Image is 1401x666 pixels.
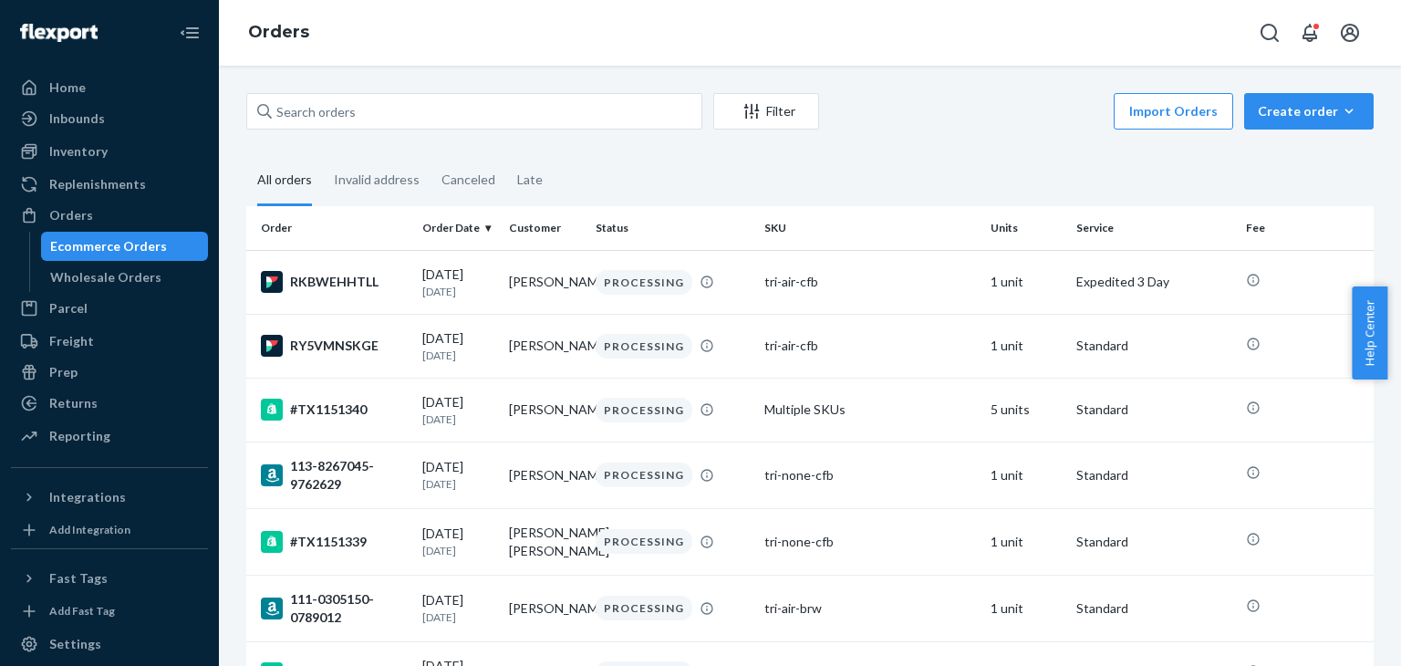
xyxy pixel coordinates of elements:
[764,337,975,355] div: tri-air-cfb
[49,635,101,653] div: Settings
[764,533,975,551] div: tri-none-cfb
[983,378,1070,442] td: 5 units
[11,104,208,133] a: Inbounds
[20,24,98,42] img: Flexport logo
[49,109,105,128] div: Inbounds
[596,463,692,487] div: PROCESSING
[246,206,415,250] th: Order
[49,394,98,412] div: Returns
[49,78,86,97] div: Home
[502,508,588,575] td: [PERSON_NAME] [PERSON_NAME]
[422,543,494,558] p: [DATE]
[11,483,208,512] button: Integrations
[49,175,146,193] div: Replenishments
[261,399,408,421] div: #TX1151340
[11,519,208,541] a: Add Integration
[596,529,692,554] div: PROCESSING
[1076,599,1230,618] p: Standard
[422,458,494,492] div: [DATE]
[422,609,494,625] p: [DATE]
[422,393,494,427] div: [DATE]
[1239,206,1374,250] th: Fee
[11,564,208,593] button: Fast Tags
[713,93,819,130] button: Filter
[261,590,408,627] div: 111-0305150-0789012
[1076,466,1230,484] p: Standard
[588,206,757,250] th: Status
[49,206,93,224] div: Orders
[1292,15,1328,51] button: Open notifications
[11,421,208,451] a: Reporting
[422,476,494,492] p: [DATE]
[1076,401,1230,419] p: Standard
[764,466,975,484] div: tri-none-cfb
[257,156,312,206] div: All orders
[1258,102,1360,120] div: Create order
[757,378,982,442] td: Multiple SKUs
[261,271,408,293] div: RKBWEHHTLL
[596,270,692,295] div: PROCESSING
[1069,206,1238,250] th: Service
[757,206,982,250] th: SKU
[502,575,588,641] td: [PERSON_NAME]
[502,314,588,378] td: [PERSON_NAME]
[502,250,588,314] td: [PERSON_NAME]
[422,348,494,363] p: [DATE]
[49,569,108,588] div: Fast Tags
[11,137,208,166] a: Inventory
[41,263,209,292] a: Wholesale Orders
[171,15,208,51] button: Close Navigation
[11,389,208,418] a: Returns
[596,334,692,359] div: PROCESSING
[1244,93,1374,130] button: Create order
[11,600,208,622] a: Add Fast Tag
[11,170,208,199] a: Replenishments
[11,201,208,230] a: Orders
[596,398,692,422] div: PROCESSING
[41,232,209,261] a: Ecommerce Orders
[509,220,581,235] div: Customer
[422,265,494,299] div: [DATE]
[248,22,309,42] a: Orders
[983,206,1070,250] th: Units
[49,299,88,317] div: Parcel
[517,156,543,203] div: Late
[1352,286,1387,380] button: Help Center
[983,575,1070,641] td: 1 unit
[261,457,408,494] div: 113-8267045-9762629
[261,335,408,357] div: RY5VMNSKGE
[233,6,324,59] ol: breadcrumbs
[983,250,1070,314] td: 1 unit
[764,273,975,291] div: tri-air-cfb
[246,93,702,130] input: Search orders
[50,268,161,286] div: Wholesale Orders
[1076,533,1230,551] p: Standard
[334,156,420,203] div: Invalid address
[49,603,115,619] div: Add Fast Tag
[422,591,494,625] div: [DATE]
[49,488,126,506] div: Integrations
[1114,93,1233,130] button: Import Orders
[50,237,167,255] div: Ecommerce Orders
[422,329,494,363] div: [DATE]
[49,522,130,537] div: Add Integration
[415,206,502,250] th: Order Date
[49,363,78,381] div: Prep
[983,442,1070,508] td: 1 unit
[1076,273,1230,291] p: Expedited 3 Day
[11,73,208,102] a: Home
[261,531,408,553] div: #TX1151339
[764,599,975,618] div: tri-air-brw
[422,411,494,427] p: [DATE]
[11,358,208,387] a: Prep
[49,427,110,445] div: Reporting
[422,284,494,299] p: [DATE]
[11,294,208,323] a: Parcel
[983,508,1070,575] td: 1 unit
[1076,337,1230,355] p: Standard
[49,332,94,350] div: Freight
[49,142,108,161] div: Inventory
[1251,15,1288,51] button: Open Search Box
[441,156,495,203] div: Canceled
